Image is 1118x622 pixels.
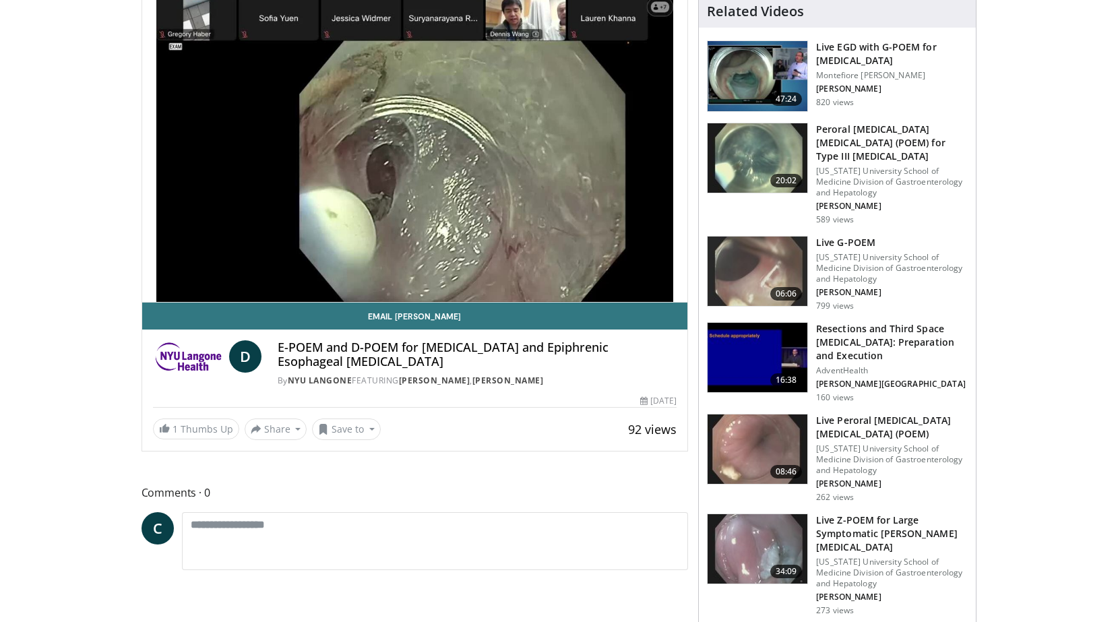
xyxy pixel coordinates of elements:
[707,123,968,225] a: 20:02 Peroral [MEDICAL_DATA] [MEDICAL_DATA] (POEM) for Type III [MEDICAL_DATA] [US_STATE] Univers...
[707,514,968,616] a: 34:09 Live Z-POEM for Large Symptomatic [PERSON_NAME][MEDICAL_DATA] [US_STATE] University School ...
[278,340,677,369] h4: E-POEM and D-POEM for [MEDICAL_DATA] and Epiphrenic Esophageal [MEDICAL_DATA]
[153,340,224,373] img: NYU Langone
[472,375,544,386] a: [PERSON_NAME]
[173,423,178,435] span: 1
[142,512,174,545] a: C
[770,92,803,106] span: 47:24
[816,557,968,589] p: [US_STATE] University School of Medicine Division of Gastroenterology and Hepatology
[708,514,807,584] img: a10f452b-eda8-4ae4-aa8d-61e7986af288.150x105_q85_crop-smart_upscale.jpg
[816,592,968,602] p: [PERSON_NAME]
[628,421,677,437] span: 92 views
[708,237,807,307] img: c0a2f06f-cb80-4b6e-98ad-1d5aff41a6d0.150x105_q85_crop-smart_upscale.jpg
[245,418,307,440] button: Share
[153,418,239,439] a: 1 Thumbs Up
[707,236,968,311] a: 06:06 Live G-POEM [US_STATE] University School of Medicine Division of Gastroenterology and Hepat...
[816,214,854,225] p: 589 views
[816,252,968,284] p: [US_STATE] University School of Medicine Division of Gastroenterology and Hepatology
[708,123,807,193] img: 3f502ed6-a0e1-4f11-8561-1a25583b0f82.150x105_q85_crop-smart_upscale.jpg
[816,514,968,554] h3: Live Z-POEM for Large Symptomatic [PERSON_NAME][MEDICAL_DATA]
[770,174,803,187] span: 20:02
[816,392,854,403] p: 160 views
[816,236,968,249] h3: Live G-POEM
[312,418,381,440] button: Save to
[708,323,807,393] img: 24346d2b-1fbf-4793-9635-0f94ba5b6cdf.150x105_q85_crop-smart_upscale.jpg
[816,492,854,503] p: 262 views
[288,375,352,386] a: NYU Langone
[816,201,968,212] p: [PERSON_NAME]
[142,484,689,501] span: Comments 0
[708,414,807,485] img: 0acd0d66-2b68-4be8-a295-fd3bfc8613e0.150x105_q85_crop-smart_upscale.jpg
[770,465,803,478] span: 08:46
[816,365,968,376] p: AdventHealth
[770,287,803,301] span: 06:06
[707,322,968,403] a: 16:38 Resections and Third Space [MEDICAL_DATA]: Preparation and Execution AdventHealth [PERSON_N...
[816,605,854,616] p: 273 views
[816,84,968,94] p: [PERSON_NAME]
[816,166,968,198] p: [US_STATE] University School of Medicine Division of Gastroenterology and Hepatology
[229,340,261,373] a: D
[770,565,803,578] span: 34:09
[707,414,968,503] a: 08:46 Live Peroral [MEDICAL_DATA] [MEDICAL_DATA] (POEM) [US_STATE] University School of Medicine ...
[816,443,968,476] p: [US_STATE] University School of Medicine Division of Gastroenterology and Hepatology
[816,97,854,108] p: 820 views
[816,322,968,363] h3: Resections and Third Space [MEDICAL_DATA]: Preparation and Execution
[816,287,968,298] p: [PERSON_NAME]
[816,379,968,390] p: [PERSON_NAME][GEOGRAPHIC_DATA]
[816,301,854,311] p: 799 views
[816,40,968,67] h3: Live EGD with G-POEM for [MEDICAL_DATA]
[816,70,968,81] p: Montefiore [PERSON_NAME]
[770,373,803,387] span: 16:38
[640,395,677,407] div: [DATE]
[816,478,968,489] p: [PERSON_NAME]
[708,41,807,111] img: b265aa15-2b4d-4c62-b93c-6967e6f390db.150x105_q85_crop-smart_upscale.jpg
[816,123,968,163] h3: Peroral [MEDICAL_DATA] [MEDICAL_DATA] (POEM) for Type III [MEDICAL_DATA]
[707,3,804,20] h4: Related Videos
[278,375,677,387] div: By FEATURING ,
[707,40,968,112] a: 47:24 Live EGD with G-POEM for [MEDICAL_DATA] Montefiore [PERSON_NAME] [PERSON_NAME] 820 views
[816,414,968,441] h3: Live Peroral [MEDICAL_DATA] [MEDICAL_DATA] (POEM)
[399,375,470,386] a: [PERSON_NAME]
[142,303,688,330] a: Email [PERSON_NAME]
